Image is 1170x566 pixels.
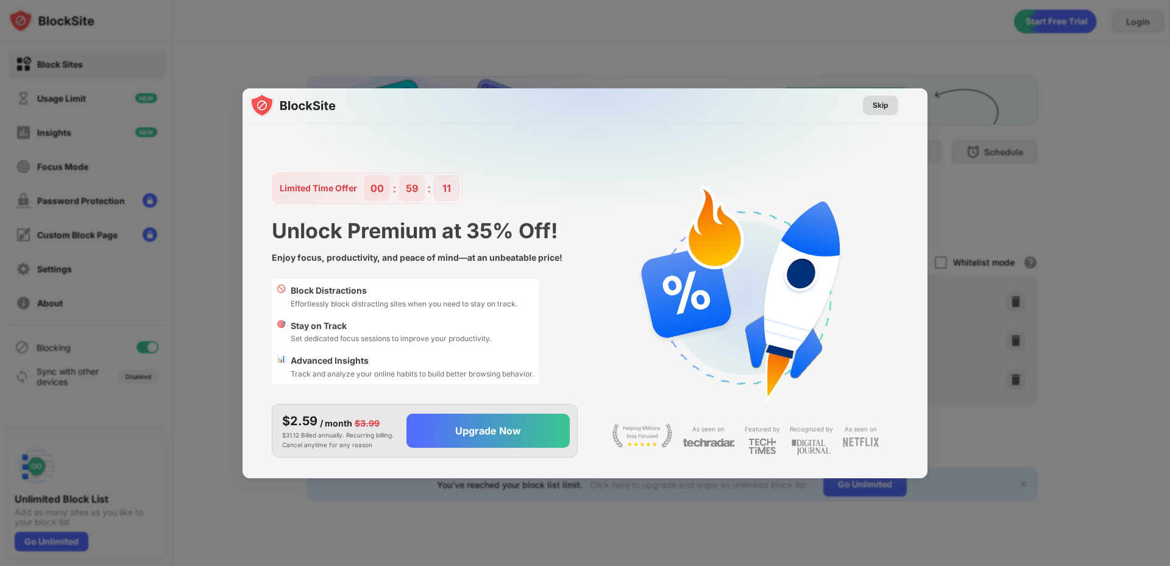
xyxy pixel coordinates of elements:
div: $3.99 [355,417,380,430]
img: light-netflix.svg [843,437,879,447]
div: 📊 [277,354,286,380]
div: Upgrade Now [455,425,521,437]
div: Advanced Insights [291,354,534,367]
div: As seen on [692,423,725,435]
img: light-digital-journal.svg [792,437,831,458]
div: Set dedicated focus sessions to improve your productivity. [291,333,491,344]
div: As seen on [845,423,877,435]
div: Skip [873,99,888,111]
div: $2.59 [282,412,317,430]
div: Track and analyze your online habits to build better browsing behavior. [291,368,534,380]
div: Featured by [745,423,780,435]
img: light-techradar.svg [682,437,735,448]
div: 🎯 [277,319,286,345]
div: Recognized by [790,423,833,435]
div: / month [320,417,352,430]
div: $31.12 Billed annually. Recurring billing. Cancel anytime for any reason [282,412,397,450]
img: light-stay-focus.svg [612,423,673,448]
img: gradient.svg [250,88,935,330]
img: light-techtimes.svg [748,437,776,455]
